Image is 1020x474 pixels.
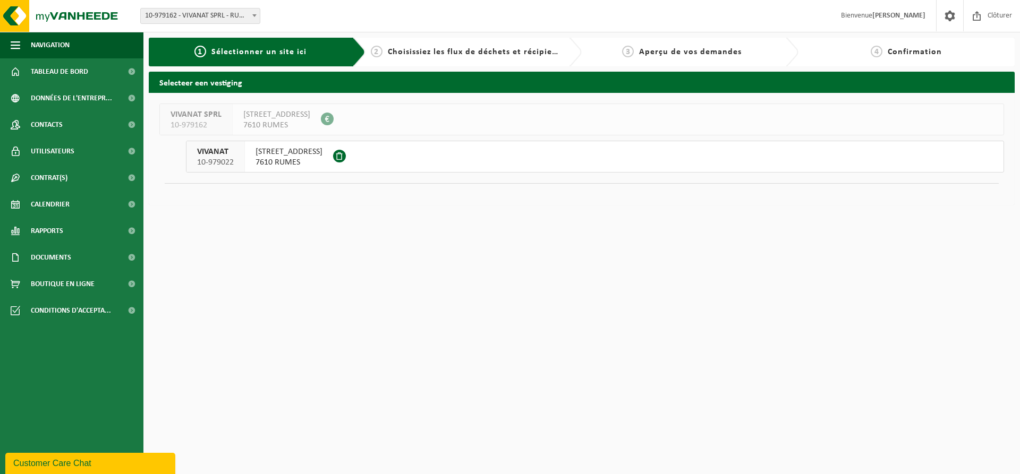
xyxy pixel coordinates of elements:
span: Navigation [31,32,70,58]
span: VIVANAT SPRL [171,109,222,120]
span: Confirmation [888,48,942,56]
span: 10-979162 [171,120,222,131]
iframe: chat widget [5,451,177,474]
span: 2 [371,46,382,57]
span: Contrat(s) [31,165,67,191]
span: Données de l'entrepr... [31,85,112,111]
span: Calendrier [31,191,70,218]
span: 10-979162 - VIVANAT SPRL - RUMES [141,8,260,23]
span: Contacts [31,111,63,138]
span: 10-979022 [197,157,234,168]
span: Rapports [31,218,63,244]
span: Documents [31,244,71,271]
span: Choisissiez les flux de déchets et récipients [388,48,565,56]
strong: [PERSON_NAME] [872,12,925,20]
span: 7610 RUMES [243,120,310,131]
span: [STREET_ADDRESS] [256,146,322,157]
span: 10-979162 - VIVANAT SPRL - RUMES [140,8,260,24]
span: 7610 RUMES [256,157,322,168]
span: 4 [871,46,882,57]
span: VIVANAT [197,146,234,157]
span: Sélectionner un site ici [211,48,307,56]
span: [STREET_ADDRESS] [243,109,310,120]
span: Utilisateurs [31,138,74,165]
span: Aperçu de vos demandes [639,48,742,56]
span: Boutique en ligne [31,271,95,297]
h2: Selecteer een vestiging [149,72,1015,92]
button: VIVANAT 10-979022 [STREET_ADDRESS]7610 RUMES [186,141,1004,173]
span: 3 [622,46,634,57]
span: Tableau de bord [31,58,88,85]
span: Conditions d'accepta... [31,297,111,324]
span: 1 [194,46,206,57]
